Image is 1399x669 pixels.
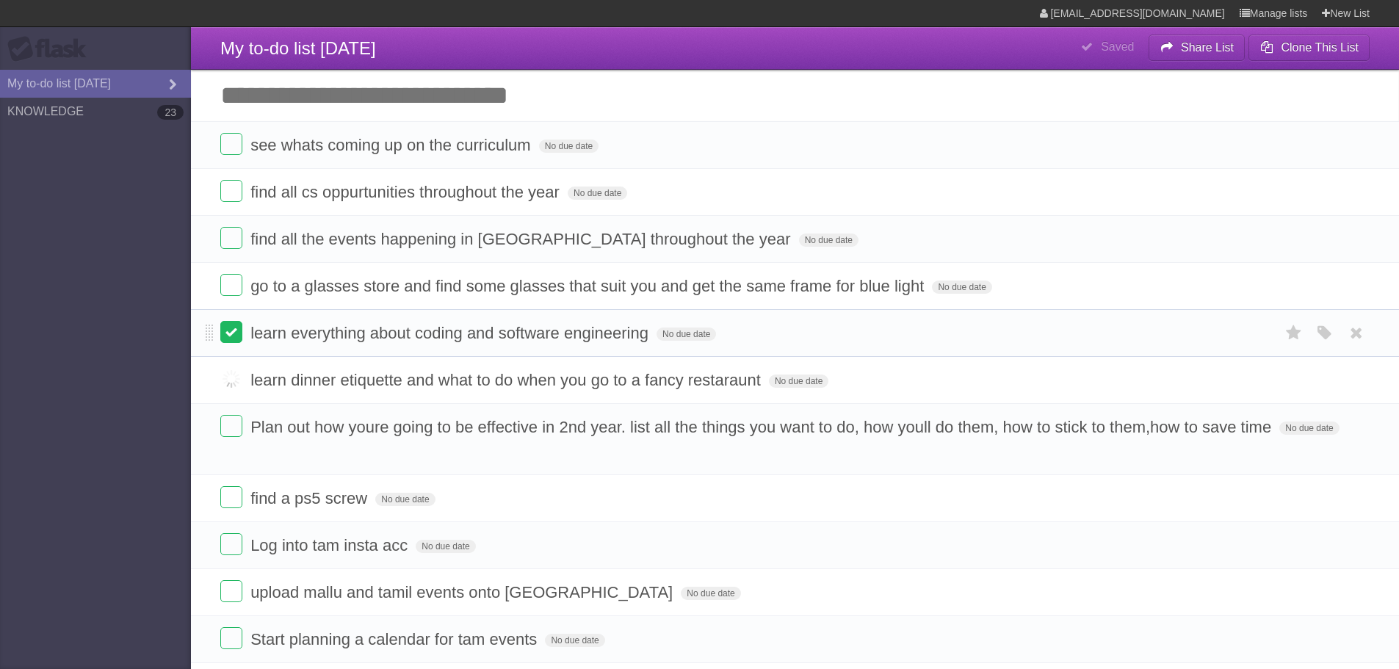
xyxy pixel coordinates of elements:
label: Done [220,133,242,155]
span: No due date [545,634,604,647]
span: No due date [681,587,740,600]
label: Done [220,368,242,390]
span: No due date [375,493,435,506]
span: No due date [416,540,475,553]
span: find all cs oppurtunities throughout the year [250,183,563,201]
span: Start planning a calendar for tam events [250,630,541,648]
span: see whats coming up on the curriculum [250,136,535,154]
span: learn dinner etiquette and what to do when you go to a fancy restaraunt [250,371,764,389]
span: No due date [539,140,599,153]
b: 23 [157,105,184,120]
span: find all the events happening in [GEOGRAPHIC_DATA] throughout the year [250,230,794,248]
span: upload mallu and tamil events onto [GEOGRAPHIC_DATA] [250,583,676,601]
label: Done [220,533,242,555]
span: No due date [932,281,991,294]
span: No due date [568,187,627,200]
button: Clone This List [1248,35,1370,61]
label: Done [220,486,242,508]
label: Done [220,227,242,249]
span: No due date [657,328,716,341]
label: Done [220,415,242,437]
label: Done [220,627,242,649]
span: go to a glasses store and find some glasses that suit you and get the same frame for blue light [250,277,928,295]
label: Done [220,274,242,296]
label: Star task [1280,321,1308,345]
label: Done [220,580,242,602]
span: No due date [1279,422,1339,435]
span: learn everything about coding and software engineering [250,324,652,342]
button: Share List [1149,35,1246,61]
label: Done [220,321,242,343]
span: Log into tam insta acc [250,536,411,554]
span: No due date [799,234,858,247]
b: Clone This List [1281,41,1359,54]
span: find a ps5 screw [250,489,371,507]
div: Flask [7,36,95,62]
span: No due date [769,375,828,388]
b: Share List [1181,41,1234,54]
b: Saved [1101,40,1134,53]
span: My to-do list [DATE] [220,38,376,58]
label: Done [220,180,242,202]
span: Plan out how youre going to be effective in 2nd year. list all the things you want to do, how you... [250,418,1275,436]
